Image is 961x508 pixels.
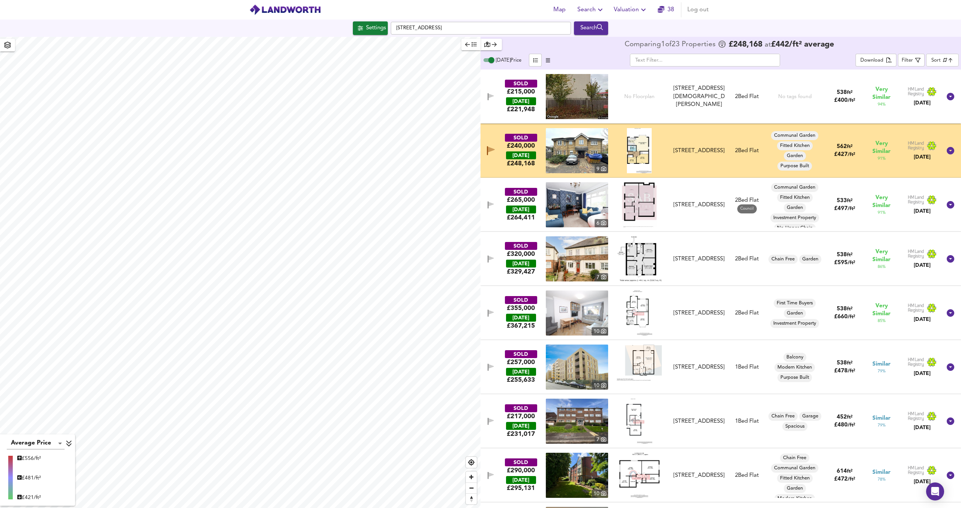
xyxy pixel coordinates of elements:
div: [DATE] [908,99,937,107]
div: SOLD£215,000 [DATE]£221,948No Floorplan[STREET_ADDRESS][DEMOGRAPHIC_DATA][PERSON_NAME]2Bed FlatNo... [480,70,961,124]
a: property thumbnail 10 [546,290,608,336]
svg: Show Details [946,417,955,426]
img: Land Registry [908,195,937,205]
span: Very Similar [871,248,892,264]
span: 452 [837,414,847,420]
div: 1 Bed Flat [735,417,759,425]
a: property thumbnail 6 [546,182,608,227]
span: £ 264,411 [507,213,535,222]
div: Balcony [783,353,806,362]
div: Garden [784,151,806,160]
span: £ 478 [834,368,855,374]
div: SOLD [505,404,537,412]
span: 79 % [878,368,886,374]
div: £257,000 [507,358,535,366]
div: 69 Larkspur Court, Rectory Park Avenue, UB5 6WW [670,363,728,371]
img: logo [249,4,321,15]
div: £265,000 [507,196,535,204]
div: Modern Kitchen [774,363,815,372]
span: Valuation [614,5,648,15]
div: 2 Bed Flat [735,255,759,263]
div: [DATE] [908,316,937,323]
a: 38 [658,5,674,15]
img: Floorplan [617,345,662,380]
svg: Show Details [946,308,955,317]
div: [DATE] [908,207,937,215]
a: property thumbnail 9 [546,128,608,173]
div: [STREET_ADDRESS] [673,363,725,371]
div: Comparing 1 of 23 Properties [625,41,717,48]
img: Land Registry [908,87,937,97]
button: Settings [353,21,388,35]
div: split button [856,54,896,67]
button: Find my location [466,457,477,468]
div: £215,000 [507,88,535,96]
div: [DATE] [506,151,536,159]
svg: Show Details [946,92,955,101]
span: Chain Free [768,413,798,420]
div: Search [576,23,606,33]
div: Modern Kitchen [774,494,815,503]
span: Purpose Built [777,163,812,169]
span: Fitted Kitchen [777,194,813,201]
div: SOLD [505,458,537,466]
span: Garden [784,204,806,211]
div: Sort [931,57,941,64]
span: £ 255,633 [507,376,535,384]
span: £ 480 [834,422,855,428]
button: Reset bearing to north [466,493,477,504]
span: / ft² [848,98,855,103]
span: at [765,41,771,48]
span: £ 472 [834,476,855,482]
div: 48 Beechwood Avenue, UB6 9UB [670,255,728,263]
div: Purpose Built [777,373,812,382]
div: Download [860,56,883,65]
span: ft² [847,307,853,311]
div: SOLD£290,000 [DATE]£295,131property thumbnail 10 Floorplan[STREET_ADDRESS]2Bed FlatChain FreeComm... [480,448,961,502]
input: Text Filter... [630,54,780,67]
span: Map [550,5,568,15]
div: Chain Free [780,454,809,463]
button: Log out [684,2,712,17]
div: Chain Free [768,255,798,264]
span: 78 % [878,476,886,482]
div: [DATE] [506,422,536,430]
div: 44a, Freshwater Court, Lady Margaret Road, UB1 2NY [670,85,728,109]
div: 2 Bed Flat [735,309,759,317]
svg: Show Details [946,254,955,263]
img: property thumbnail [546,453,608,498]
img: Floorplan [627,290,652,336]
div: [STREET_ADDRESS] [673,255,725,263]
div: Fitted Kitchen [777,193,813,202]
div: £ 481/ft² [17,474,41,482]
span: £ 295,131 [507,484,535,492]
div: [DATE] [506,206,536,213]
div: 2 Bed Flat [735,147,759,155]
span: / ft² [848,260,855,265]
span: £ 221,948 [507,105,535,113]
div: [DATE] [506,368,536,376]
span: Similar [872,414,890,422]
div: [STREET_ADDRESS] [673,472,725,479]
span: 562 [837,144,847,150]
img: Floorplan [619,453,660,498]
span: £ 442 / ft² average [771,41,834,48]
span: Spacious [782,423,807,430]
img: Land Registry [908,357,937,367]
span: Similar [872,360,890,368]
span: Fitted Kitchen [777,475,813,482]
img: property thumbnail [546,290,608,336]
div: £217,000 [507,412,535,420]
span: Search [577,5,605,15]
div: 1 Bed Flat [735,363,759,371]
div: SOLD£257,000 [DATE]£255,633property thumbnail 10 Floorplan[STREET_ADDRESS]1Bed FlatBalconyModern ... [480,340,961,394]
div: Click to configure Search Settings [353,21,388,35]
div: Communal Garden [771,131,818,140]
div: Purpose Built [777,162,812,171]
span: Garden [784,485,806,492]
span: No Floorplan [624,93,655,100]
a: property thumbnail 7 [546,236,608,281]
img: property thumbnail [546,399,608,444]
img: property thumbnail [546,345,608,390]
div: 6 [595,219,608,227]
